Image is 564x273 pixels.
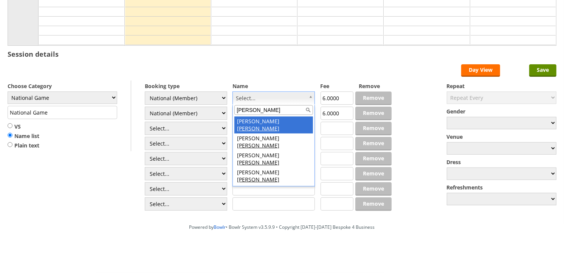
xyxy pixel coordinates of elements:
span: [PERSON_NAME] [237,142,279,149]
div: [PERSON_NAME] [234,168,313,185]
span: [PERSON_NAME] [237,176,279,183]
div: [PERSON_NAME] [234,150,313,168]
span: [PERSON_NAME] [237,125,279,132]
div: [PERSON_NAME] [234,133,313,150]
div: [PERSON_NAME] [234,116,313,133]
span: [PERSON_NAME] [237,159,279,166]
